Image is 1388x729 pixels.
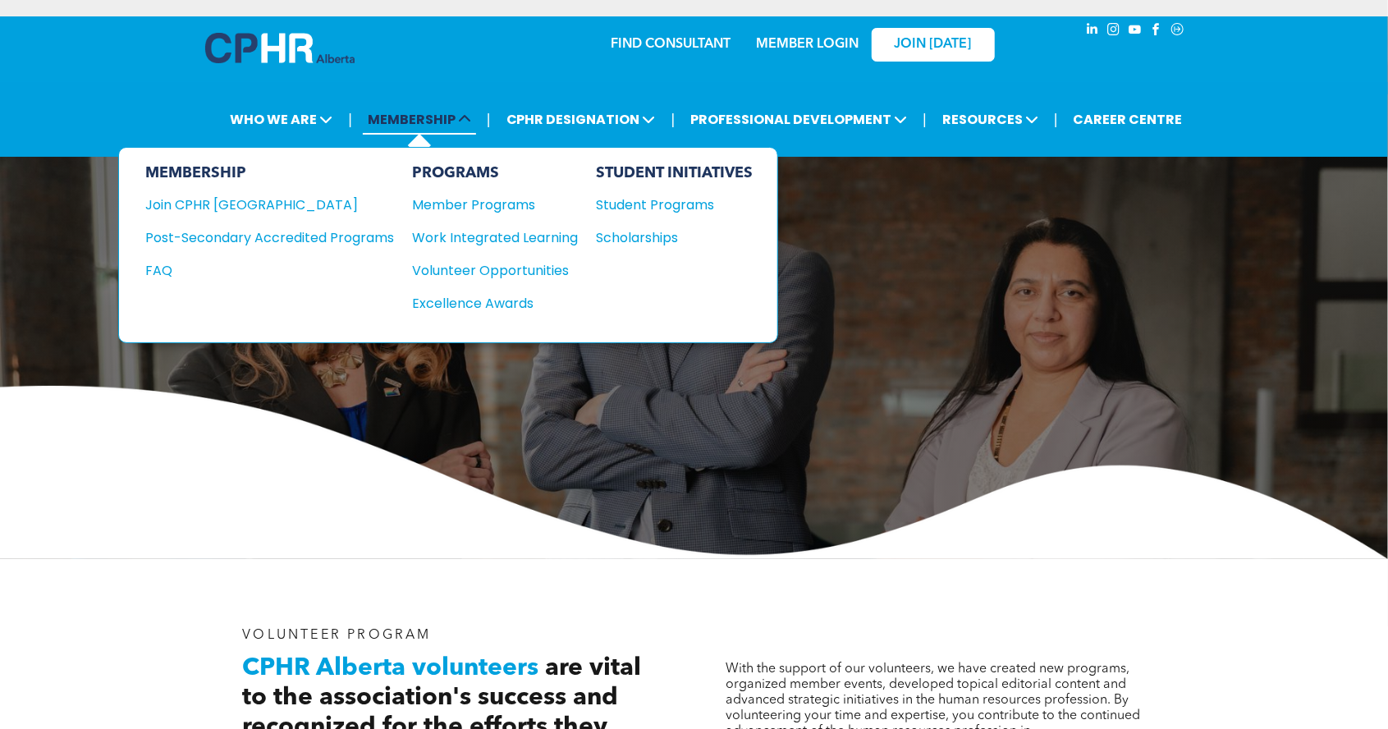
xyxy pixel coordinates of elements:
[502,104,661,135] span: CPHR DESIGNATION
[412,164,578,182] div: PROGRAMS
[145,195,394,215] a: Join CPHR [GEOGRAPHIC_DATA]
[596,227,737,248] div: Scholarships
[596,195,753,215] a: Student Programs
[348,103,352,136] li: |
[872,28,995,62] a: JOIN [DATE]
[1083,21,1102,43] a: linkedin
[242,629,431,642] span: VOLUNTEER PROGRAM
[937,104,1043,135] span: RESOURCES
[412,293,561,314] div: Excellence Awards
[412,195,578,215] a: Member Programs
[145,260,394,281] a: FAQ
[225,104,337,135] span: WHO WE ARE
[596,195,737,215] div: Student Programs
[145,195,369,215] div: Join CPHR [GEOGRAPHIC_DATA]
[685,104,912,135] span: PROFESSIONAL DEVELOPMENT
[205,33,355,63] img: A blue and white logo for cp alberta
[596,164,753,182] div: STUDENT INITIATIVES
[671,103,676,136] li: |
[612,38,731,51] a: FIND CONSULTANT
[145,260,369,281] div: FAQ
[412,227,578,248] a: Work Integrated Learning
[412,293,578,314] a: Excellence Awards
[1169,21,1187,43] a: Social network
[145,227,394,248] a: Post-Secondary Accredited Programs
[487,103,491,136] li: |
[145,164,394,182] div: MEMBERSHIP
[895,37,972,53] span: JOIN [DATE]
[412,260,578,281] a: Volunteer Opportunities
[923,103,927,136] li: |
[363,104,476,135] span: MEMBERSHIP
[242,656,538,681] span: CPHR Alberta volunteers
[1148,21,1166,43] a: facebook
[412,227,561,248] div: Work Integrated Learning
[1069,104,1188,135] a: CAREER CENTRE
[1126,21,1144,43] a: youtube
[1054,103,1058,136] li: |
[412,260,561,281] div: Volunteer Opportunities
[145,227,369,248] div: Post-Secondary Accredited Programs
[756,38,859,51] a: MEMBER LOGIN
[1105,21,1123,43] a: instagram
[412,195,561,215] div: Member Programs
[596,227,753,248] a: Scholarships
